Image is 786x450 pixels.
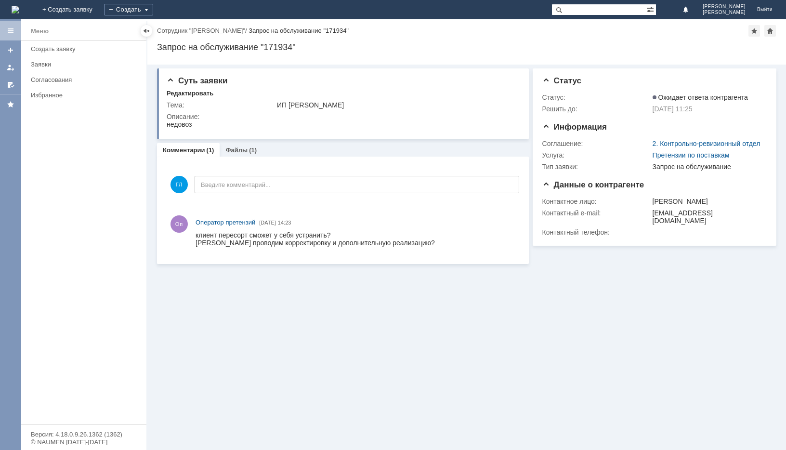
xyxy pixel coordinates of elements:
[157,27,249,34] div: /
[170,176,188,193] span: ГЛ
[167,90,213,97] div: Редактировать
[259,220,276,225] span: [DATE]
[278,220,291,225] span: 14:23
[27,57,144,72] a: Заявки
[542,76,581,85] span: Статус
[764,25,776,37] div: Сделать домашней страницей
[542,209,651,217] div: Контактный e-mail:
[653,198,763,205] div: [PERSON_NAME]
[542,93,651,101] div: Статус:
[31,431,137,437] div: Версия: 4.18.0.9.26.1362 (1362)
[542,163,651,171] div: Тип заявки:
[542,151,651,159] div: Услуга:
[653,151,730,159] a: Претензии по поставкам
[542,180,644,189] span: Данные о контрагенте
[542,122,607,132] span: Информация
[167,76,227,85] span: Суть заявки
[196,218,255,227] a: Оператор претензий
[277,101,515,109] div: ИП [PERSON_NAME]
[207,146,214,154] div: (1)
[31,92,130,99] div: Избранное
[157,27,245,34] a: Сотрудник "[PERSON_NAME]"
[703,10,746,15] span: [PERSON_NAME]
[31,439,137,445] div: © NAUMEN [DATE]-[DATE]
[27,41,144,56] a: Создать заявку
[3,77,18,93] a: Мои согласования
[167,101,275,109] div: Тема:
[31,76,141,83] div: Согласования
[163,146,205,154] a: Комментарии
[12,6,19,13] img: logo
[225,146,248,154] a: Файлы
[653,93,748,101] span: Ожидает ответа контрагента
[653,209,763,225] div: [EMAIL_ADDRESS][DOMAIN_NAME]
[542,140,651,147] div: Соглашение:
[653,105,693,113] span: [DATE] 11:25
[249,146,257,154] div: (1)
[31,61,141,68] div: Заявки
[542,105,651,113] div: Решить до:
[31,45,141,53] div: Создать заявку
[167,113,517,120] div: Описание:
[748,25,760,37] div: Добавить в избранное
[249,27,349,34] div: Запрос на обслуживание "171934"
[196,219,255,226] span: Оператор претензий
[141,25,152,37] div: Скрыть меню
[27,72,144,87] a: Согласования
[157,42,776,52] div: Запрос на обслуживание "171934"
[653,140,760,147] a: 2. Контрольно-ревизионный отдел
[542,228,651,236] div: Контактный телефон:
[12,6,19,13] a: Перейти на домашнюю страницу
[104,4,153,15] div: Создать
[653,163,763,171] div: Запрос на обслуживание
[31,26,49,37] div: Меню
[646,4,656,13] span: Расширенный поиск
[703,4,746,10] span: [PERSON_NAME]
[542,198,651,205] div: Контактное лицо:
[3,42,18,58] a: Создать заявку
[3,60,18,75] a: Мои заявки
